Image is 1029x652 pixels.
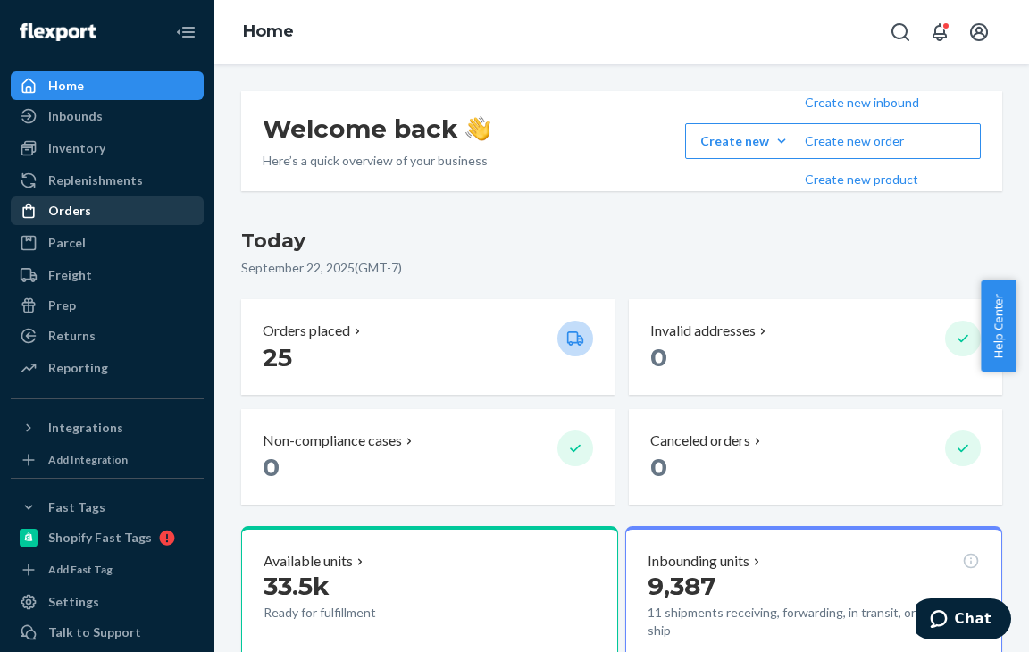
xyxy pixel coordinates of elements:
a: Reporting [11,354,204,382]
span: Create new order [805,135,919,147]
button: Create new inbound [791,84,966,122]
p: Orders placed [263,321,350,341]
p: Non-compliance cases [263,430,402,451]
div: Orders [48,202,91,220]
a: Returns [11,322,204,350]
button: Open account menu [961,14,997,50]
p: Available units [264,551,353,572]
a: Orders [11,196,204,225]
a: Home [243,21,294,41]
span: Create new inbound [805,96,919,109]
button: Open notifications [922,14,958,50]
iframe: Opens a widget where you can chat to one of our agents [916,598,1011,643]
a: Add Integration [11,449,204,471]
div: Add Fast Tag [48,562,113,577]
div: Prep [48,297,76,314]
div: Fast Tags [48,498,105,516]
div: Add Integration [48,452,128,467]
p: Ready for fulfillment [264,604,486,622]
div: Parcel [48,234,86,252]
div: Shopify Fast Tags [48,529,152,547]
div: Freight [48,266,92,284]
button: Help Center [981,280,1016,372]
button: Create newCreate new inboundCreate new orderCreate new product [685,123,981,159]
span: 25 [263,342,292,372]
span: 33.5k [264,571,330,601]
p: Here’s a quick overview of your business [263,152,490,170]
div: Replenishments [48,171,143,189]
a: Inventory [11,134,204,163]
span: 9,387 [648,571,715,601]
button: Non-compliance cases 0 [241,409,615,505]
p: Invalid addresses [650,321,756,341]
h3: Today [241,227,1002,255]
a: Freight [11,261,204,289]
p: 11 shipments receiving, forwarding, in transit, or ready to ship [648,604,980,639]
a: Inbounds [11,102,204,130]
a: Home [11,71,204,100]
button: Canceled orders 0 [629,409,1002,505]
button: Orders placed 25 [241,299,615,395]
img: Flexport logo [20,23,96,41]
p: Canceled orders [650,430,750,451]
span: 0 [650,342,667,372]
div: Home [48,77,84,95]
a: Replenishments [11,166,204,195]
span: 0 [263,452,280,482]
p: Inbounding units [648,551,749,572]
div: Inventory [48,139,105,157]
img: hand-wave emoji [465,116,490,141]
div: Talk to Support [48,623,141,641]
button: Close Navigation [168,14,204,50]
a: Parcel [11,229,204,257]
div: Integrations [48,419,123,437]
div: Settings [48,593,99,611]
a: Shopify Fast Tags [11,523,204,552]
div: Returns [48,327,96,345]
ol: breadcrumbs [229,6,308,58]
button: Create new order [791,122,966,161]
button: Talk to Support [11,618,204,647]
a: Add Fast Tag [11,559,204,581]
div: Reporting [48,359,108,377]
a: Prep [11,291,204,320]
p: September 22, 2025 ( GMT-7 ) [241,259,1002,277]
button: Integrations [11,414,204,442]
button: Open Search Box [883,14,918,50]
button: Invalid addresses 0 [629,299,1002,395]
button: Fast Tags [11,493,204,522]
div: Inbounds [48,107,103,125]
button: Create new product [791,161,966,199]
span: Create new product [805,173,919,186]
a: Settings [11,588,204,616]
span: 0 [650,452,667,482]
h1: Welcome back [263,113,490,145]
